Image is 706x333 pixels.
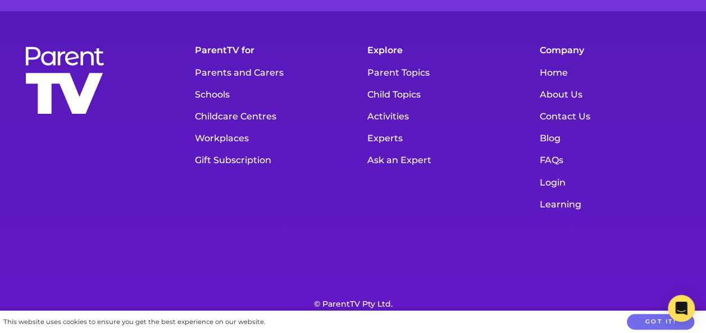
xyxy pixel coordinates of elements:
[627,314,694,330] button: Got it!
[534,172,689,193] a: Login
[534,84,689,105] a: About Us
[534,39,689,61] h5: Company
[189,105,345,127] a: Childcare Centres
[362,84,517,105] a: Child Topics
[362,149,517,171] a: Ask an Expert
[534,127,689,149] a: Blog
[362,105,517,127] a: Activities
[189,149,345,171] a: Gift Subscription
[362,62,517,84] a: Parent Topics
[362,39,517,61] h5: Explore
[22,45,107,117] img: parenttv-logo-stacked-white.f9d0032.svg
[668,295,695,322] div: Open Intercom Messenger
[534,149,689,171] a: FAQs
[189,84,345,105] a: Schools
[3,316,265,328] div: This website uses cookies to ensure you get the best experience on our website.
[189,39,345,61] h5: ParentTV for
[362,127,517,149] a: Experts
[534,193,689,215] a: Learning
[189,62,345,84] a: Parents and Carers
[189,127,345,149] a: Workplaces
[534,62,689,84] a: Home
[534,105,689,127] a: Contact Us
[17,299,689,309] p: © ParentTV Pty Ltd.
